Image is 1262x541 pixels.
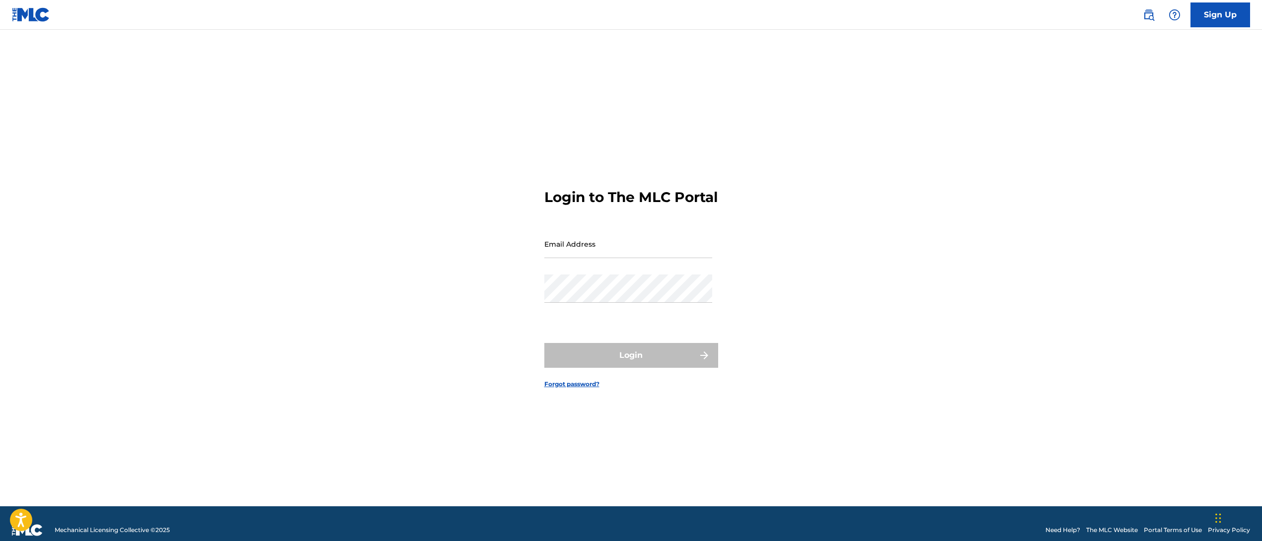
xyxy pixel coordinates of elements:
a: Need Help? [1045,526,1080,535]
a: Public Search [1139,5,1159,25]
img: help [1169,9,1181,21]
div: Drag [1215,503,1221,533]
div: Help [1165,5,1185,25]
img: MLC Logo [12,7,50,22]
a: Privacy Policy [1208,526,1250,535]
a: The MLC Website [1086,526,1138,535]
img: search [1143,9,1155,21]
span: Mechanical Licensing Collective © 2025 [55,526,170,535]
a: Sign Up [1190,2,1250,27]
a: Forgot password? [544,380,599,389]
iframe: Chat Widget [1212,493,1262,541]
img: logo [12,524,43,536]
h3: Login to The MLC Portal [544,189,718,206]
a: Portal Terms of Use [1144,526,1202,535]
